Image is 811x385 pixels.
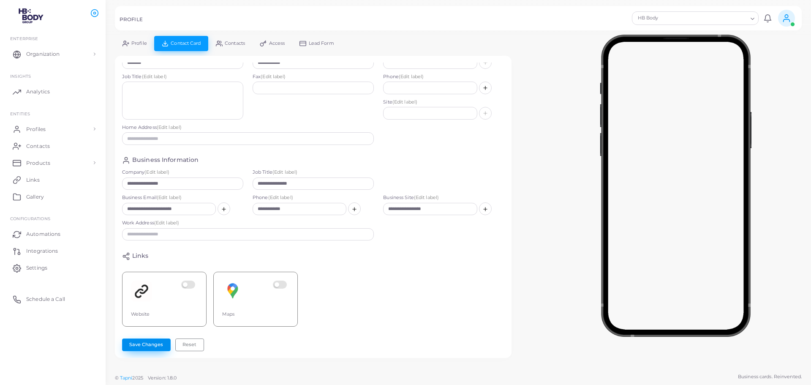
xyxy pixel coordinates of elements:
[10,216,50,221] span: Configurations
[26,159,50,167] span: Products
[8,8,54,24] img: logo
[26,50,60,58] span: Organization
[10,36,38,41] span: Enterprise
[175,339,204,351] button: Reset
[392,99,417,105] span: (Edit label)
[6,226,99,243] a: Automations
[222,281,243,302] img: googlemaps.png
[26,230,60,238] span: Automations
[26,247,58,255] span: Integrations
[157,194,182,200] span: (Edit label)
[225,41,245,46] span: Contacts
[383,99,504,106] label: Site
[120,16,143,22] h5: PROFILE
[26,193,44,201] span: Gallery
[738,373,802,380] span: Business cards. Reinvented.
[131,311,198,318] div: Website
[632,11,759,25] div: Search for option
[26,88,50,96] span: Analytics
[261,74,286,79] span: (Edit label)
[6,154,99,171] a: Products
[142,74,167,79] span: (Edit label)
[122,194,243,201] label: Business Email
[132,156,199,164] h4: Business Information
[122,220,374,227] label: Work Address
[148,375,177,381] span: Version: 1.8.0
[122,169,243,176] label: Company
[132,252,149,260] h4: Links
[414,194,439,200] span: (Edit label)
[6,188,99,205] a: Gallery
[383,194,504,201] label: Business Site
[600,35,751,337] img: phone-mock.b55596b7.png
[154,220,179,226] span: (Edit label)
[144,169,169,175] span: (Edit label)
[122,124,374,131] label: Home Address
[399,74,424,79] span: (Edit label)
[222,311,289,318] div: Maps
[10,111,30,116] span: ENTITIES
[171,41,201,46] span: Contact Card
[268,194,293,200] span: (Edit label)
[272,169,297,175] span: (Edit label)
[6,137,99,154] a: Contacts
[309,41,334,46] span: Lead Form
[26,142,50,150] span: Contacts
[122,339,171,351] button: Save Changes
[637,14,698,22] span: HB Body
[120,375,133,381] a: Tapni
[6,171,99,188] a: Links
[122,74,243,80] label: Job Title
[131,281,152,302] img: customlink.png
[10,74,31,79] span: INSIGHTS
[6,46,99,63] a: Organization
[6,259,99,276] a: Settings
[157,124,182,130] span: (Edit label)
[699,14,747,23] input: Search for option
[6,243,99,259] a: Integrations
[26,176,40,184] span: Links
[253,74,374,80] label: Fax
[26,126,46,133] span: Profiles
[26,264,47,272] span: Settings
[6,120,99,137] a: Profiles
[132,374,143,382] span: 2025
[269,41,285,46] span: Access
[6,83,99,100] a: Analytics
[115,374,177,382] span: ©
[131,41,147,46] span: Profile
[383,74,504,80] label: Phone
[253,169,374,176] label: Job Title
[6,291,99,308] a: Schedule a Call
[26,295,65,303] span: Schedule a Call
[253,194,374,201] label: Phone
